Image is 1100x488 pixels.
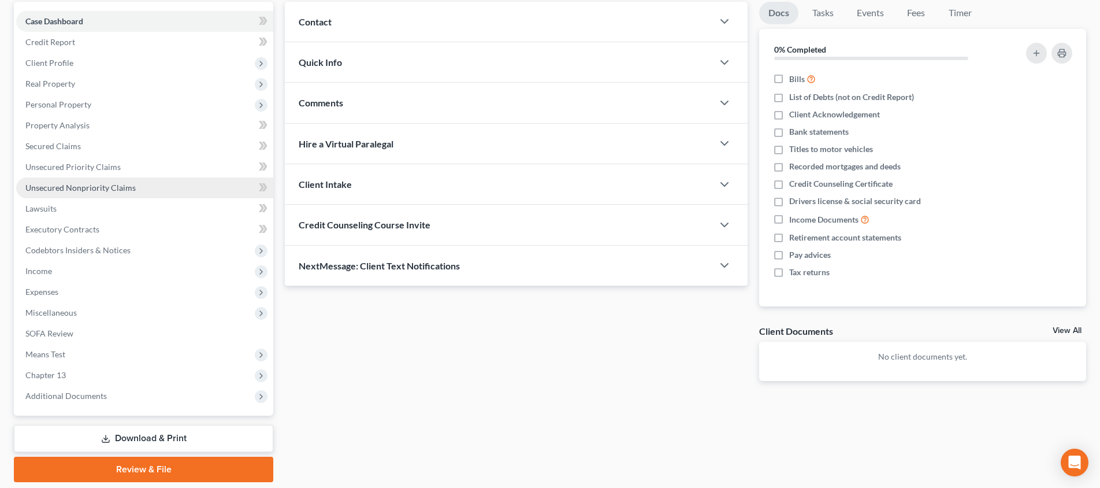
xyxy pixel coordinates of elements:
[299,179,352,190] span: Client Intake
[803,2,843,24] a: Tasks
[25,245,131,255] span: Codebtors Insiders & Notices
[789,143,873,155] span: Titles to motor vehicles
[774,45,826,54] strong: 0% Completed
[25,328,73,338] span: SOFA Review
[25,58,73,68] span: Client Profile
[14,425,273,452] a: Download & Print
[16,136,273,157] a: Secured Claims
[16,32,273,53] a: Credit Report
[789,214,859,225] span: Income Documents
[25,79,75,88] span: Real Property
[848,2,893,24] a: Events
[16,115,273,136] a: Property Analysis
[789,126,849,138] span: Bank statements
[789,232,901,243] span: Retirement account statements
[789,91,914,103] span: List of Debts (not on Credit Report)
[25,391,107,401] span: Additional Documents
[299,57,342,68] span: Quick Info
[14,457,273,482] a: Review & File
[789,249,831,261] span: Pay advices
[789,195,921,207] span: Drivers license & social security card
[25,224,99,234] span: Executory Contracts
[25,370,66,380] span: Chapter 13
[1053,327,1082,335] a: View All
[789,267,830,278] span: Tax returns
[16,178,273,198] a: Unsecured Nonpriority Claims
[759,325,833,337] div: Client Documents
[299,138,393,149] span: Hire a Virtual Paralegal
[25,287,58,297] span: Expenses
[25,120,90,130] span: Property Analysis
[25,162,121,172] span: Unsecured Priority Claims
[16,323,273,344] a: SOFA Review
[789,178,893,190] span: Credit Counseling Certificate
[789,109,880,120] span: Client Acknowledgement
[25,266,52,276] span: Income
[1061,449,1088,476] div: Open Intercom Messenger
[16,198,273,219] a: Lawsuits
[25,99,91,109] span: Personal Property
[299,219,430,230] span: Credit Counseling Course Invite
[25,349,65,359] span: Means Test
[25,16,83,26] span: Case Dashboard
[16,11,273,32] a: Case Dashboard
[25,204,57,213] span: Lawsuits
[299,97,343,108] span: Comments
[25,141,81,151] span: Secured Claims
[768,351,1077,363] p: No client documents yet.
[299,260,460,271] span: NextMessage: Client Text Notifications
[16,157,273,178] a: Unsecured Priority Claims
[898,2,935,24] a: Fees
[25,37,75,47] span: Credit Report
[789,73,805,85] span: Bills
[759,2,798,24] a: Docs
[299,16,332,27] span: Contact
[25,183,136,193] span: Unsecured Nonpriority Claims
[25,308,77,317] span: Miscellaneous
[789,161,901,172] span: Recorded mortgages and deeds
[16,219,273,240] a: Executory Contracts
[939,2,981,24] a: Timer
